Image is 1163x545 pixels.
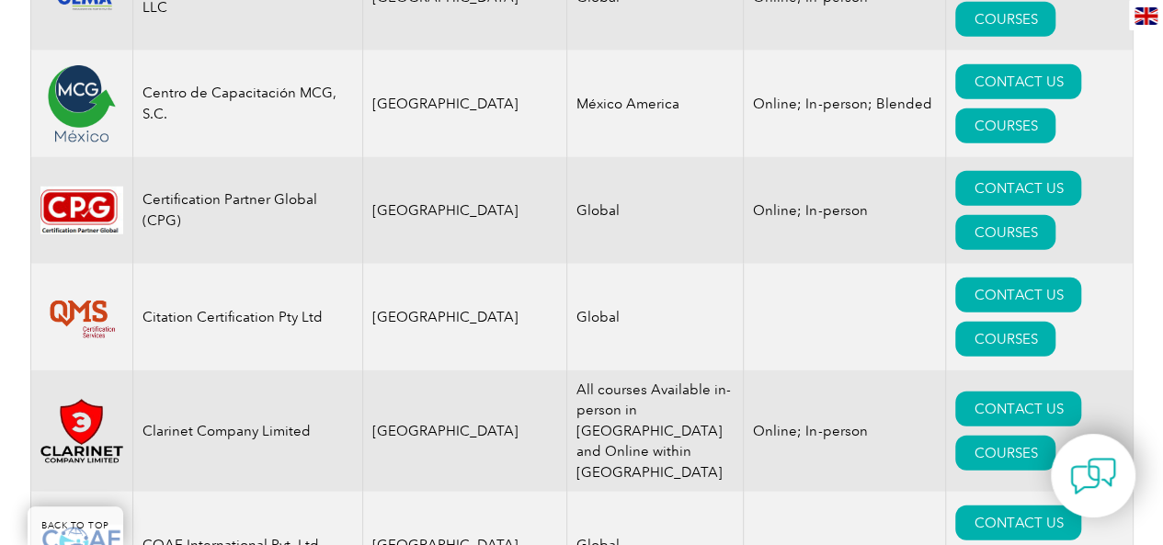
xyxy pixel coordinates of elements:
[40,399,123,463] img: 8f5c878c-f82f-f011-8c4d-000d3acaf2fb-logo.png
[362,157,567,264] td: [GEOGRAPHIC_DATA]
[955,2,1055,37] a: COURSES
[955,64,1081,99] a: CONTACT US
[955,436,1055,471] a: COURSES
[40,187,123,235] img: feef57d9-ad92-e711-810d-c4346bc54034-logo.jpg
[1134,7,1157,25] img: en
[955,505,1081,540] a: CONTACT US
[362,370,567,493] td: [GEOGRAPHIC_DATA]
[955,215,1055,250] a: COURSES
[40,62,123,145] img: 21edb52b-d01a-eb11-a813-000d3ae11abd-logo.png
[955,171,1081,206] a: CONTACT US
[132,157,362,264] td: Certification Partner Global (CPG)
[28,506,123,545] a: BACK TO TOP
[40,286,123,348] img: 94b1e894-3e6f-eb11-a812-00224815377e-logo.png
[567,370,744,493] td: All courses Available in-person in [GEOGRAPHIC_DATA] and Online within [GEOGRAPHIC_DATA]
[955,278,1081,312] a: CONTACT US
[132,264,362,370] td: Citation Certification Pty Ltd
[132,51,362,157] td: Centro de Capacitación MCG, S.C.
[955,322,1055,357] a: COURSES
[1070,453,1116,499] img: contact-chat.png
[362,51,567,157] td: [GEOGRAPHIC_DATA]
[744,157,946,264] td: Online; In-person
[362,264,567,370] td: [GEOGRAPHIC_DATA]
[567,51,744,157] td: México America
[955,108,1055,143] a: COURSES
[744,51,946,157] td: Online; In-person; Blended
[744,370,946,493] td: Online; In-person
[955,392,1081,426] a: CONTACT US
[567,157,744,264] td: Global
[132,370,362,493] td: Clarinet Company Limited
[567,264,744,370] td: Global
